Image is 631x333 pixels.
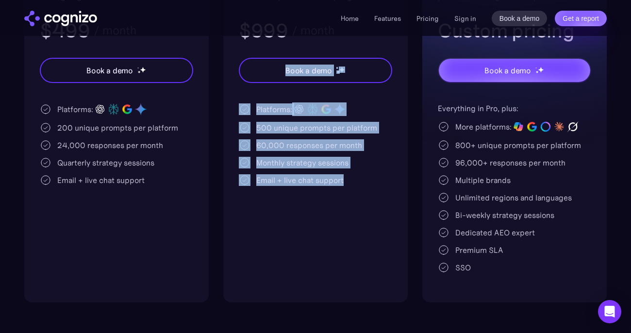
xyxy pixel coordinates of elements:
img: star [336,67,338,68]
img: star [535,67,537,68]
div: Monthly strategy sessions [256,157,349,168]
div: Multiple brands [455,174,511,186]
img: star [336,70,340,74]
img: tab_keywords_by_traffic_grey.svg [97,56,104,64]
img: star [137,67,139,68]
div: Domain: [URL] [25,25,69,33]
div: 96,000+ responses per month [455,157,565,168]
div: Unlimited regions and languages [455,192,572,203]
div: v 4.0.25 [27,16,48,23]
img: star [538,67,544,73]
div: Platforms: [57,103,93,115]
a: Get a report [555,11,607,26]
div: Open Intercom Messenger [598,300,621,323]
img: star [140,67,146,73]
div: Email + live chat support [256,174,344,186]
img: star [339,67,345,73]
img: tab_domain_overview_orange.svg [26,56,34,64]
div: 500 unique prompts per platform [256,122,377,133]
a: Home [341,14,359,23]
img: logo_orange.svg [16,16,23,23]
a: Book a demostarstarstar [438,58,591,83]
div: SSO [455,262,471,273]
div: 60,000 responses per month [256,139,362,151]
a: Pricing [416,14,439,23]
a: Features [374,14,401,23]
div: Keywords by Traffic [107,57,164,64]
a: home [24,11,97,26]
div: Premium SLA [455,244,503,256]
div: Domain Overview [37,57,87,64]
div: Email + live chat support [57,174,145,186]
div: Book a demo [86,65,133,76]
div: / month [292,25,334,36]
div: Bi-weekly strategy sessions [455,209,554,221]
img: star [535,70,539,74]
div: Book a demo [484,65,531,76]
div: 200 unique prompts per platform [57,122,178,133]
div: Book a demo [285,65,332,76]
img: website_grey.svg [16,25,23,33]
a: Sign in [454,13,476,24]
img: cognizo logo [24,11,97,26]
a: Book a demostarstarstar [40,58,193,83]
div: Platforms: [256,103,292,115]
div: Quarterly strategy sessions [57,157,154,168]
div: / month [94,25,136,36]
div: Everything in Pro, plus: [438,102,591,114]
div: 24,000 responses per month [57,139,163,151]
div: Dedicated AEO expert [455,227,535,238]
div: 800+ unique prompts per platform [455,139,581,151]
div: More platforms: [455,121,512,133]
a: Book a demostarstarstar [239,58,392,83]
img: star [137,70,141,74]
a: Book a demo [492,11,548,26]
